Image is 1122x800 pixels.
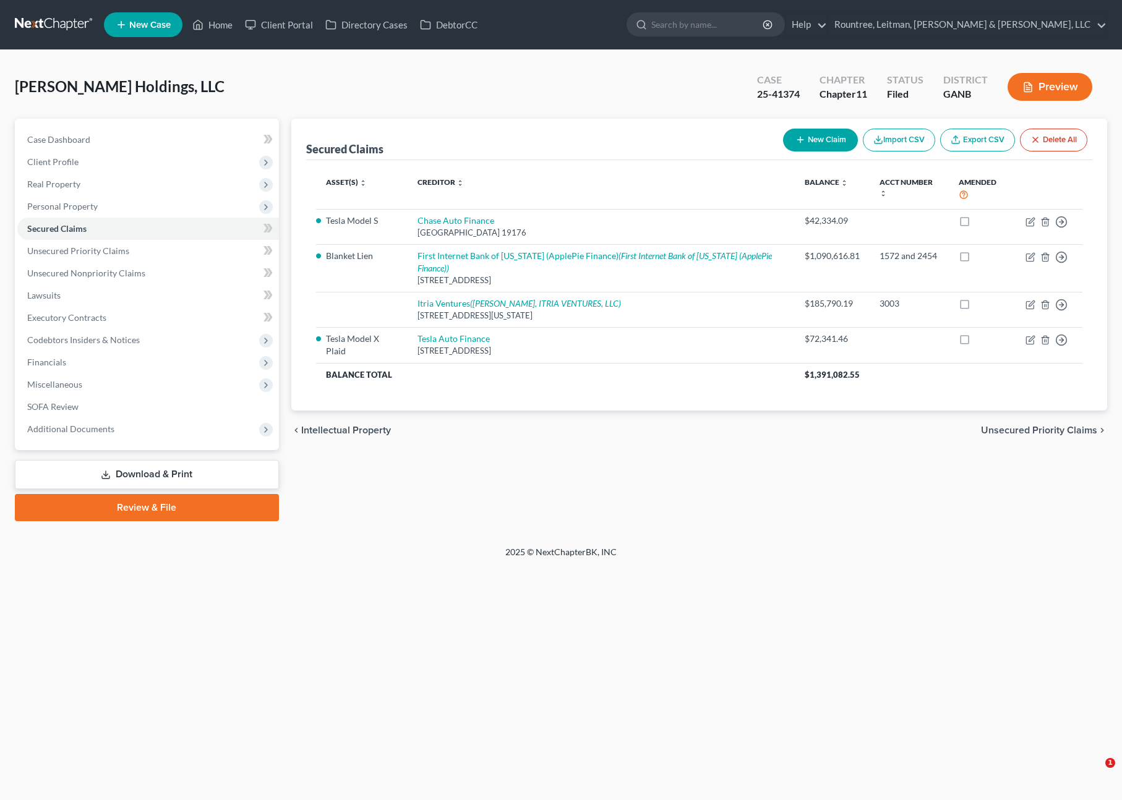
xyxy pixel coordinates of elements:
span: $1,391,082.55 [805,370,860,380]
i: unfold_more [456,179,464,187]
a: Export CSV [940,129,1015,151]
a: Unsecured Nonpriority Claims [17,262,279,284]
a: Rountree, Leitman, [PERSON_NAME] & [PERSON_NAME], LLC [828,14,1107,36]
i: (First Internet Bank of [US_STATE] (ApplePie Finance)) [418,250,772,273]
a: First Internet Bank of [US_STATE] (ApplePie Finance)(First Internet Bank of [US_STATE] (ApplePie ... [418,250,772,273]
a: Tesla Auto Finance [418,333,490,344]
span: Case Dashboard [27,134,90,145]
a: Secured Claims [17,218,279,240]
div: [STREET_ADDRESS][US_STATE] [418,310,785,321]
a: Unsecured Priority Claims [17,240,279,262]
a: Chase Auto Finance [418,215,494,226]
div: $185,790.19 [805,297,860,310]
span: Intellectual Property [301,425,391,435]
button: Delete All [1020,129,1087,151]
div: Case [757,73,800,87]
th: Amended [949,170,1016,209]
div: $72,341.46 [805,333,860,345]
div: Status [887,73,923,87]
span: Financials [27,357,66,367]
button: Preview [1008,73,1092,101]
li: Tesla Model S [326,215,398,227]
div: [GEOGRAPHIC_DATA] 19176 [418,227,785,239]
i: unfold_more [880,190,887,197]
input: Search by name... [651,13,764,36]
span: Real Property [27,179,80,189]
a: Directory Cases [319,14,414,36]
span: 1 [1105,758,1115,768]
div: Filed [887,87,923,101]
th: Balance Total [316,363,795,385]
div: 3003 [880,297,940,310]
a: Acct Number unfold_more [880,177,933,197]
span: Unsecured Priority Claims [981,425,1097,435]
a: Help [786,14,827,36]
div: [STREET_ADDRESS] [418,345,785,357]
button: Import CSV [863,129,935,151]
div: Chapter [820,73,867,87]
a: Client Portal [239,14,319,36]
span: Miscellaneous [27,379,82,389]
a: Executory Contracts [17,307,279,329]
a: Asset(s) unfold_more [326,177,367,187]
a: SOFA Review [17,396,279,418]
a: Home [186,14,239,36]
i: unfold_more [359,179,367,187]
i: chevron_left [291,425,301,435]
button: New Claim [783,129,858,151]
span: 11 [856,88,867,100]
div: Chapter [820,87,867,101]
div: GANB [943,87,988,101]
span: Secured Claims [27,223,87,234]
a: Balance unfold_more [805,177,848,187]
a: Lawsuits [17,284,279,307]
div: $42,334.09 [805,215,860,227]
div: 1572 and 2454 [880,250,940,262]
i: ([PERSON_NAME], ITRIA VENTURES, LLC) [470,298,621,309]
li: Blanket Lien [326,250,398,262]
span: Unsecured Priority Claims [27,245,129,256]
li: Tesla Model X Plaid [326,333,398,357]
span: Executory Contracts [27,312,106,323]
a: Review & File [15,494,279,521]
a: Itria Ventures([PERSON_NAME], ITRIA VENTURES, LLC) [418,298,621,309]
i: unfold_more [841,179,848,187]
a: Case Dashboard [17,129,279,151]
span: Lawsuits [27,290,61,300]
span: Unsecured Nonpriority Claims [27,268,145,278]
span: SOFA Review [27,401,79,412]
span: Personal Property [27,201,98,211]
div: [STREET_ADDRESS] [418,274,785,286]
div: District [943,73,988,87]
span: [PERSON_NAME] Holdings, LLC [15,77,225,95]
a: Download & Print [15,460,279,489]
div: $1,090,616.81 [805,250,860,262]
span: New Case [129,20,171,30]
button: Unsecured Priority Claims chevron_right [981,425,1107,435]
div: Secured Claims [306,142,383,156]
span: Codebtors Insiders & Notices [27,334,140,345]
iframe: Intercom live chat [1080,758,1110,788]
a: Creditor unfold_more [418,177,464,187]
span: Client Profile [27,156,79,167]
div: 2025 © NextChapterBK, INC [208,546,914,568]
i: chevron_right [1097,425,1107,435]
span: Additional Documents [27,423,114,434]
button: chevron_left Intellectual Property [291,425,391,435]
div: 25-41374 [757,87,800,101]
a: DebtorCC [414,14,484,36]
